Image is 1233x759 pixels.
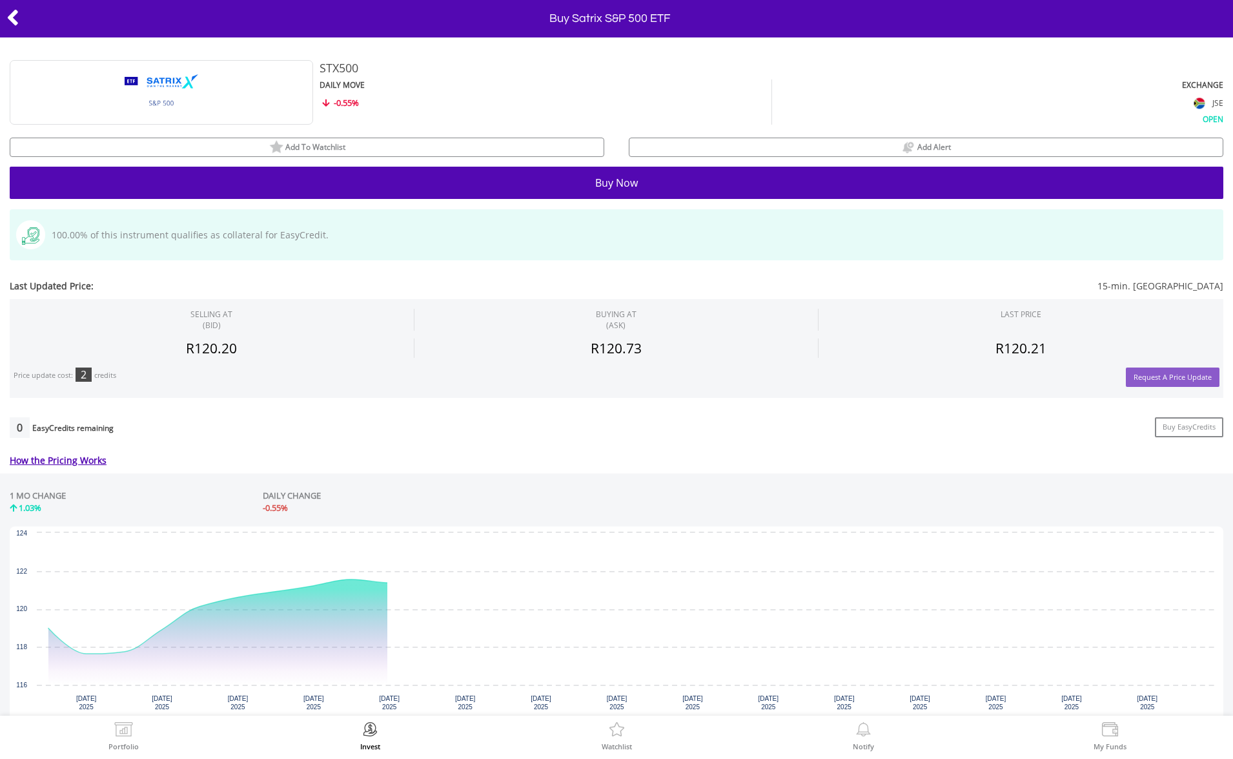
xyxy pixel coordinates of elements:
text: 122 [16,568,27,575]
text: [DATE] 2025 [910,695,930,711]
div: credits [94,371,116,380]
a: Notify [853,722,874,750]
div: EasyCredits remaining [32,424,114,435]
img: collateral-qualifying-green.svg [22,227,39,245]
span: -0.55% [334,97,359,109]
div: LAST PRICE [1001,309,1041,320]
text: [DATE] 2025 [834,695,855,711]
text: 118 [16,643,27,650]
label: Invest [360,743,380,750]
text: [DATE] 2025 [380,695,400,711]
text: 124 [16,530,27,537]
text: [DATE] 2025 [1137,695,1158,711]
span: (BID) [190,320,232,331]
span: 15-min. [GEOGRAPHIC_DATA] [515,280,1223,293]
label: Watchlist [602,743,632,750]
span: Add To Watchlist [285,141,345,152]
span: R120.21 [995,339,1046,357]
text: [DATE] 2025 [759,695,779,711]
div: 2 [76,368,92,382]
span: (ASK) [596,320,637,331]
label: Notify [853,743,874,750]
text: 116 [16,681,27,689]
span: Last Updated Price: [10,280,515,293]
img: TFSA.STX500.png [113,60,210,125]
text: [DATE] 2025 [152,695,172,711]
a: Buy EasyCredits [1155,417,1223,437]
div: Chart. Highcharts interactive chart. [10,526,1223,720]
span: JSE [1212,98,1223,109]
span: R120.73 [591,339,642,357]
text: [DATE] 2025 [682,695,703,711]
text: [DATE] 2025 [986,695,1006,711]
div: OPEN [772,112,1223,125]
text: [DATE] 2025 [76,695,97,711]
div: 1 MO CHANGE [10,490,66,502]
a: Portfolio [108,722,139,750]
button: Request A Price Update [1126,368,1219,388]
a: Watchlist [602,722,632,750]
a: How the Pricing Works [10,454,107,466]
svg: Interactive chart [10,526,1223,720]
div: 0 [10,417,30,438]
div: EXCHANGE [772,79,1223,90]
text: [DATE] 2025 [303,695,324,711]
div: Price update cost: [14,371,73,380]
img: watchlist [269,140,283,154]
div: SELLING AT [190,309,232,331]
a: My Funds [1094,722,1126,750]
span: BUYING AT [596,309,637,331]
div: DAILY CHANGE [263,490,566,502]
text: [DATE] 2025 [607,695,627,711]
img: Invest Now [360,722,380,740]
img: View Funds [1100,722,1120,740]
label: Portfolio [108,743,139,750]
img: View Portfolio [114,722,134,740]
img: flag [1194,98,1205,109]
text: 120 [16,605,27,612]
label: My Funds [1094,743,1126,750]
text: [DATE] 2025 [228,695,249,711]
img: View Notifications [853,722,873,740]
text: [DATE] 2025 [1061,695,1082,711]
div: DAILY MOVE [320,79,771,90]
button: price alerts bell Add Alert [629,138,1223,157]
text: [DATE] 2025 [531,695,551,711]
span: Add Alert [917,141,951,152]
div: STX500 [320,60,997,77]
text: [DATE] 2025 [455,695,476,711]
span: 1.03% [19,502,41,514]
span: R120.20 [186,339,237,357]
button: Buy Now [10,167,1223,199]
span: -0.55% [263,502,288,514]
button: watchlist Add To Watchlist [10,138,604,157]
a: Invest [360,722,380,750]
img: price alerts bell [901,140,915,154]
span: 100.00% of this instrument qualifies as collateral for EasyCredit. [45,229,329,241]
img: Watchlist [607,722,627,740]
